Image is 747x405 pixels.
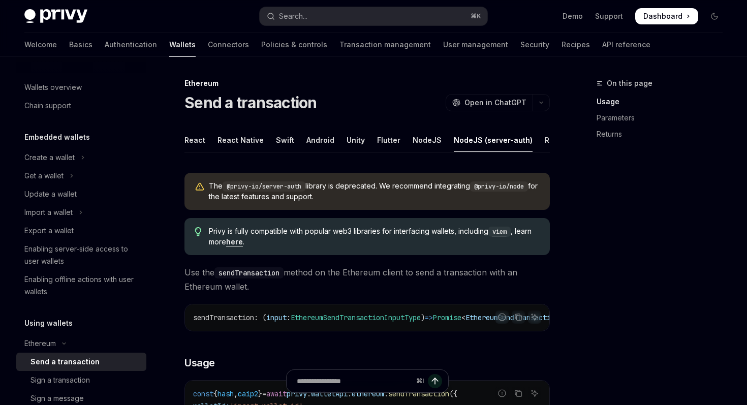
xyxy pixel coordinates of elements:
span: => [425,313,433,322]
code: @privy-io/node [470,181,528,192]
a: User management [443,33,508,57]
div: NodeJS (server-auth) [454,128,533,152]
a: Basics [69,33,92,57]
svg: Warning [195,182,205,192]
a: Returns [597,126,731,142]
a: Connectors [208,33,249,57]
a: Usage [597,94,731,110]
button: Ask AI [528,310,541,324]
span: The library is deprecated. We recommend integrating for the latest features and support. [209,181,540,202]
span: : ( [254,313,266,322]
div: Unity [347,128,365,152]
div: Get a wallet [24,170,64,182]
a: Enabling offline actions with user wallets [16,270,146,301]
span: Usage [184,356,215,370]
div: Update a wallet [24,188,77,200]
div: React [184,128,205,152]
a: Send a transaction [16,353,146,371]
span: < [461,313,465,322]
a: Wallets overview [16,78,146,97]
span: Open in ChatGPT [464,98,526,108]
div: Wallets overview [24,81,82,94]
a: Update a wallet [16,185,146,203]
a: Authentication [105,33,157,57]
div: Create a wallet [24,151,75,164]
a: Welcome [24,33,57,57]
div: NodeJS [413,128,442,152]
span: EthereumSendTransactionResponseType [465,313,608,322]
div: Send a transaction [30,356,100,368]
a: API reference [602,33,650,57]
img: dark logo [24,9,87,23]
a: Security [520,33,549,57]
input: Ask a question... [297,370,412,392]
span: : [287,313,291,322]
a: Export a wallet [16,222,146,240]
button: Open in ChatGPT [446,94,533,111]
a: Transaction management [339,33,431,57]
span: Promise [433,313,461,322]
div: Sign a message [30,392,84,404]
div: Sign a transaction [30,374,90,386]
svg: Tip [195,227,202,236]
a: Support [595,11,623,21]
div: Import a wallet [24,206,73,219]
span: sendTransaction [193,313,254,322]
div: Ethereum [24,337,56,350]
button: Toggle Import a wallet section [16,203,146,222]
button: Toggle Create a wallet section [16,148,146,167]
span: Dashboard [643,11,682,21]
div: Android [306,128,334,152]
span: ) [421,313,425,322]
code: @privy-io/server-auth [223,181,305,192]
div: Export a wallet [24,225,74,237]
code: sendTransaction [214,267,284,278]
div: Chain support [24,100,71,112]
span: On this page [607,77,652,89]
button: Toggle dark mode [706,8,723,24]
a: viem [488,227,511,235]
span: Privy is fully compatible with popular web3 libraries for interfacing wallets, including , learn ... [209,226,540,247]
div: Enabling server-side access to user wallets [24,243,140,267]
a: Wallets [169,33,196,57]
a: Enabling server-side access to user wallets [16,240,146,270]
button: Report incorrect code [495,310,509,324]
button: Copy the contents from the code block [512,310,525,324]
button: Send message [428,374,442,388]
div: Flutter [377,128,400,152]
a: Parameters [597,110,731,126]
a: Recipes [562,33,590,57]
span: EthereumSendTransactionInputType [291,313,421,322]
h5: Using wallets [24,317,73,329]
a: Demo [563,11,583,21]
div: Enabling offline actions with user wallets [24,273,140,298]
div: Search... [279,10,307,22]
a: Policies & controls [261,33,327,57]
button: Open search [260,7,487,25]
a: Dashboard [635,8,698,24]
div: Ethereum [184,78,550,88]
span: ⌘ K [471,12,481,20]
code: viem [488,227,511,237]
div: REST API [545,128,577,152]
button: Toggle Ethereum section [16,334,146,353]
h1: Send a transaction [184,94,317,112]
div: Swift [276,128,294,152]
a: Chain support [16,97,146,115]
button: Toggle Get a wallet section [16,167,146,185]
a: Sign a transaction [16,371,146,389]
div: React Native [217,128,264,152]
a: here [226,237,243,246]
span: Use the method on the Ethereum client to send a transaction with an Ethereum wallet. [184,265,550,294]
h5: Embedded wallets [24,131,90,143]
span: input [266,313,287,322]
